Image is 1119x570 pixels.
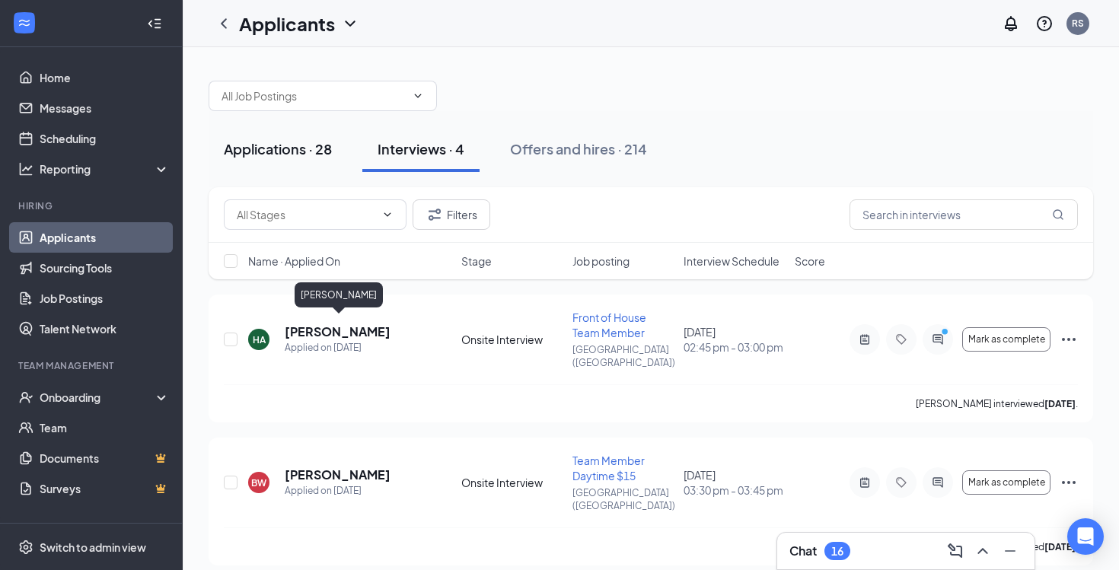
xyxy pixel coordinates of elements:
[946,542,964,560] svg: ComposeMessage
[1044,398,1076,409] b: [DATE]
[40,473,170,504] a: SurveysCrown
[248,253,340,269] span: Name · Applied On
[40,540,146,555] div: Switch to admin view
[789,543,817,559] h3: Chat
[1002,14,1020,33] svg: Notifications
[40,161,171,177] div: Reporting
[147,16,162,31] svg: Collapse
[1067,518,1104,555] div: Open Intercom Messenger
[40,412,170,443] a: Team
[224,139,332,158] div: Applications · 28
[831,545,843,558] div: 16
[251,476,266,489] div: BW
[929,476,947,489] svg: ActiveChat
[18,161,33,177] svg: Analysis
[572,310,646,339] span: Front of House Team Member
[412,90,424,102] svg: ChevronDown
[40,390,157,405] div: Onboarding
[18,199,167,212] div: Hiring
[461,332,563,347] div: Onsite Interview
[17,15,32,30] svg: WorkstreamLogo
[968,334,1045,345] span: Mark as complete
[510,139,647,158] div: Offers and hires · 214
[892,333,910,346] svg: Tag
[856,333,874,346] svg: ActiveNote
[572,454,645,482] span: Team Member Daytime $15
[892,476,910,489] svg: Tag
[572,486,674,512] p: [GEOGRAPHIC_DATA] ([GEOGRAPHIC_DATA])
[18,540,33,555] svg: Settings
[381,209,394,221] svg: ChevronDown
[572,343,674,369] p: [GEOGRAPHIC_DATA] ([GEOGRAPHIC_DATA])
[18,390,33,405] svg: UserCheck
[971,539,995,563] button: ChevronUp
[684,467,786,498] div: [DATE]
[461,253,492,269] span: Stage
[40,62,170,93] a: Home
[285,483,391,498] div: Applied on [DATE]
[795,253,825,269] span: Score
[253,333,266,346] div: HA
[40,93,170,123] a: Messages
[684,253,779,269] span: Interview Schedule
[285,323,391,340] h5: [PERSON_NAME]
[378,139,464,158] div: Interviews · 4
[962,470,1050,495] button: Mark as complete
[413,199,490,230] button: Filter Filters
[40,253,170,283] a: Sourcing Tools
[684,339,786,355] span: 02:45 pm - 03:00 pm
[341,14,359,33] svg: ChevronDown
[1035,14,1054,33] svg: QuestionInfo
[962,327,1050,352] button: Mark as complete
[968,477,1045,488] span: Mark as complete
[285,467,391,483] h5: [PERSON_NAME]
[916,397,1078,410] p: [PERSON_NAME] interviewed .
[426,205,444,224] svg: Filter
[461,475,563,490] div: Onsite Interview
[850,199,1078,230] input: Search in interviews
[237,206,375,223] input: All Stages
[929,333,947,346] svg: ActiveChat
[18,359,167,372] div: Team Management
[40,314,170,344] a: Talent Network
[1060,330,1078,349] svg: Ellipses
[215,14,233,33] svg: ChevronLeft
[572,253,630,269] span: Job posting
[684,324,786,355] div: [DATE]
[295,282,383,307] div: [PERSON_NAME]
[1044,541,1076,552] b: [DATE]
[239,11,335,37] h1: Applicants
[943,539,968,563] button: ComposeMessage
[1052,209,1064,221] svg: MagnifyingGlass
[1001,542,1019,560] svg: Minimize
[285,340,391,355] div: Applied on [DATE]
[856,476,874,489] svg: ActiveNote
[1060,473,1078,492] svg: Ellipses
[998,539,1022,563] button: Minimize
[40,222,170,253] a: Applicants
[222,88,406,104] input: All Job Postings
[40,283,170,314] a: Job Postings
[938,327,956,339] svg: PrimaryDot
[1072,17,1084,30] div: RS
[684,482,786,498] span: 03:30 pm - 03:45 pm
[974,542,992,560] svg: ChevronUp
[40,443,170,473] a: DocumentsCrown
[40,123,170,154] a: Scheduling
